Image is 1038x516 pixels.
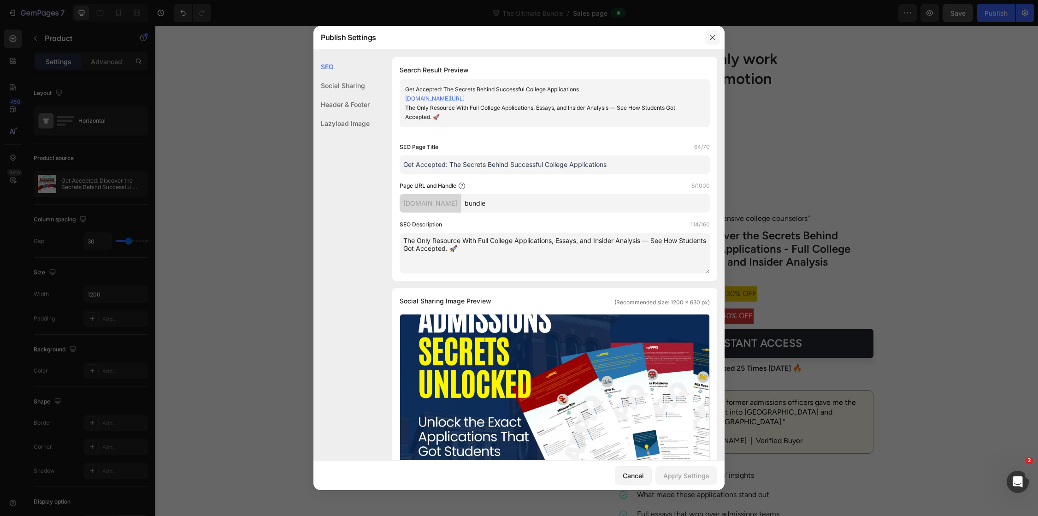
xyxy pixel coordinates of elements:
p: Secs [472,146,484,154]
div: $499.00 [515,259,566,277]
div: Publish Settings [313,25,701,49]
input: Handle [461,194,710,213]
p: Full essays that won over admissions teams [482,483,624,494]
span: Social Sharing Image Preview [400,296,491,307]
p: What made these applications stand out [482,463,624,474]
div: Get Accepted: The Secrets Behind Successful College Applications [405,85,689,94]
iframe: Intercom live chat [1007,471,1029,493]
label: SEO Page Title [400,142,438,152]
div: 05 [399,132,415,146]
span: 2 [1026,457,1033,464]
label: 114/160 [690,220,710,229]
label: 64/70 [694,142,710,152]
p: EXTRA BOOST 40% OFF [516,284,597,297]
a: [DOMAIN_NAME][URL] [405,95,465,102]
span: (Recommended size: 1200 x 630 px) [614,298,710,307]
h2: 👉 Please Note: The "BOOST40" code will only work for the first 1000 customers or until the promot... [259,23,624,84]
div: SEO [313,57,370,76]
button: Apply Settings [655,466,717,485]
div: Cancel [623,471,644,480]
div: Apply Settings [663,471,709,480]
label: Page URL and Handle [400,181,456,190]
p: Mins [437,146,449,154]
h2: Get Accepted: Discover the Secrets Behind Successful College Applications - Full College Applicat... [463,202,718,244]
p: BOOST 40% OFF ACTIVE [380,101,503,115]
button: Get Instant Access [463,303,718,332]
div: Social Sharing [313,76,370,95]
p: Hours [399,146,415,154]
div: Get Instant Access [535,311,647,325]
div: Header & Footer [313,95,370,114]
label: 6/1000 [691,181,710,190]
input: Title [400,155,710,174]
p: Former admissions officers' insights [482,444,624,455]
div: Lazyload Image [313,114,370,133]
label: SEO Description [400,220,442,229]
p: “Better than expensive college counselors” [514,188,655,198]
div: The Only Resource With Full College Applications, Essays, and Insider Analysis — See How Students... [405,103,689,122]
p: [PERSON_NAME] | Verified Buyer [475,410,707,420]
h1: Search Result Preview [400,65,710,76]
p: 30% OFF [571,261,601,275]
p: Purchased 25 Times [DATE] 🔥 [544,337,647,348]
div: 29 [437,132,449,146]
div: [DOMAIN_NAME] [400,194,461,213]
button: Cancel [615,466,652,485]
div: 15 [472,132,484,146]
s: $329.95 [464,260,511,276]
p: "The real case studies from former admissions officers gave me the edge I needed to get into [GEO... [475,372,707,401]
p: $197.40 [464,282,510,299]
